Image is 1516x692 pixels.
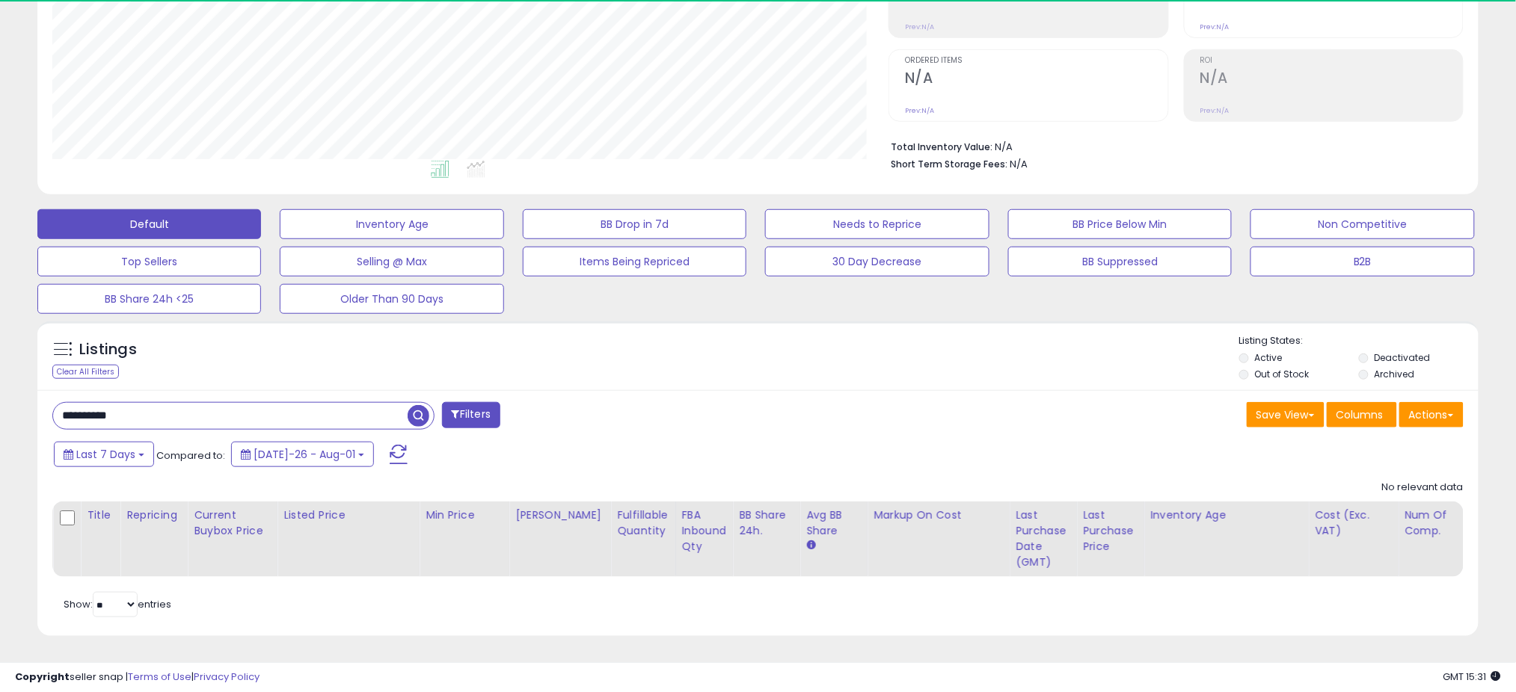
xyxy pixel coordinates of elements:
[280,209,503,239] button: Inventory Age
[426,507,503,523] div: Min Price
[1250,247,1474,277] button: B2B
[1016,507,1070,570] div: Last Purchase Date (GMT)
[806,507,861,539] div: Avg BB Share
[1327,402,1397,427] button: Columns
[76,447,135,462] span: Last 7 Days
[126,507,181,523] div: Repricing
[37,209,261,239] button: Default
[442,402,500,428] button: Filters
[891,158,1007,170] b: Short Term Storage Fees:
[523,247,746,277] button: Items Being Repriced
[280,247,503,277] button: Selling @ Max
[739,507,794,539] div: BB Share 24h.
[1443,670,1501,684] span: 2025-08-10 15:31 GMT
[1150,507,1302,523] div: Inventory Age
[87,507,114,523] div: Title
[231,442,374,467] button: [DATE]-26 - Aug-01
[54,442,154,467] button: Last 7 Days
[905,69,1167,90] h2: N/A
[283,507,413,523] div: Listed Price
[617,507,669,539] div: Fulfillable Quantity
[64,597,171,611] span: Show: entries
[765,247,989,277] button: 30 Day Decrease
[1200,57,1463,65] span: ROI
[1200,69,1463,90] h2: N/A
[1083,507,1138,554] div: Last Purchase Price
[905,106,934,115] small: Prev: N/A
[194,507,271,539] div: Current Buybox Price
[523,209,746,239] button: BB Drop in 7d
[1010,157,1028,171] span: N/A
[891,137,1452,155] li: N/A
[280,284,503,314] button: Older Than 90 Days
[1337,407,1384,422] span: Columns
[156,448,225,463] span: Compared to:
[682,507,727,554] div: FBA inbound Qty
[1250,209,1474,239] button: Non Competitive
[1399,402,1464,427] button: Actions
[806,539,815,552] small: Avg BB Share.
[765,209,989,239] button: Needs to Reprice
[1200,22,1230,31] small: Prev: N/A
[1008,209,1232,239] button: BB Price Below Min
[1239,334,1479,348] p: Listing States:
[128,670,191,684] a: Terms of Use
[1255,368,1310,380] label: Out of Stock
[868,501,1010,577] th: The percentage added to the cost of goods (COGS) that forms the calculator for Min & Max prices.
[515,507,604,523] div: [PERSON_NAME]
[891,140,992,153] b: Total Inventory Value:
[37,284,261,314] button: BB Share 24h <25
[1315,507,1392,539] div: Cost (Exc. VAT)
[1382,481,1464,495] div: No relevant data
[1405,507,1459,539] div: Num of Comp.
[1247,402,1325,427] button: Save View
[15,670,260,685] div: seller snap | |
[874,507,1003,523] div: Markup on Cost
[194,670,260,684] a: Privacy Policy
[1374,368,1414,380] label: Archived
[52,365,119,379] div: Clear All Filters
[79,339,137,360] h5: Listings
[1200,106,1230,115] small: Prev: N/A
[1374,351,1430,364] label: Deactivated
[1008,247,1232,277] button: BB Suppressed
[254,447,355,462] span: [DATE]-26 - Aug-01
[905,22,934,31] small: Prev: N/A
[37,247,261,277] button: Top Sellers
[1255,351,1283,364] label: Active
[905,57,1167,65] span: Ordered Items
[15,670,70,684] strong: Copyright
